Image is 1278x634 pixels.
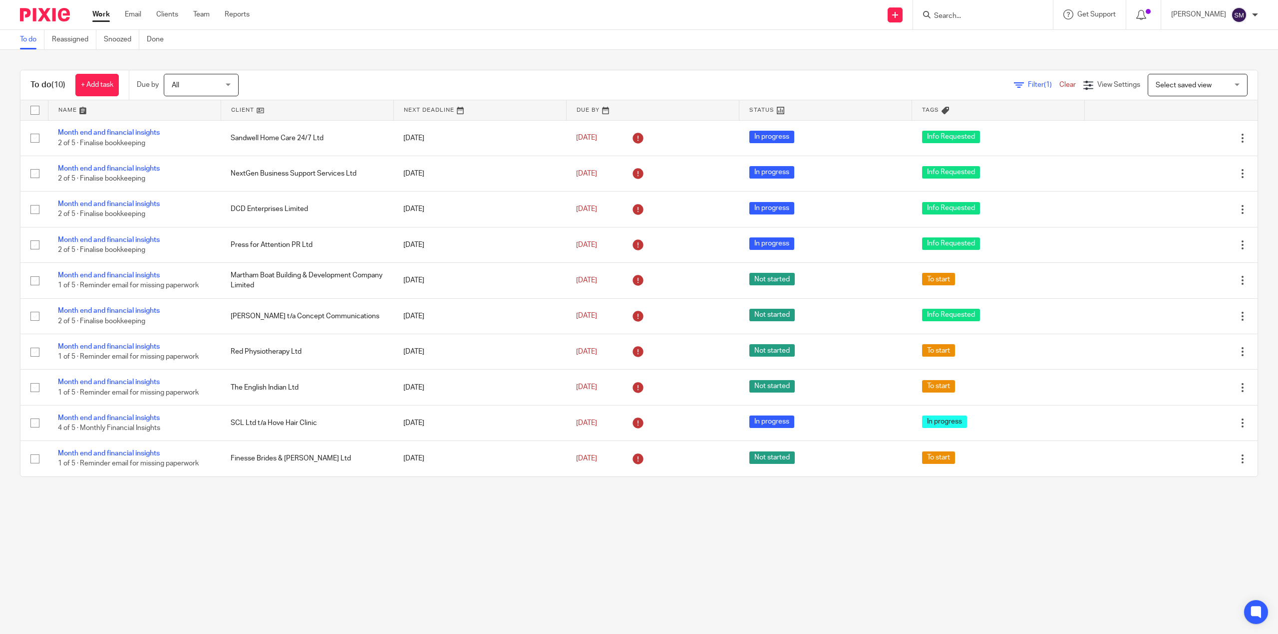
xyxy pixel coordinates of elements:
[749,166,794,179] span: In progress
[104,30,139,49] a: Snoozed
[193,9,210,19] a: Team
[922,202,980,214] span: Info Requested
[221,370,393,405] td: The English Indian Ltd
[1059,81,1076,88] a: Clear
[58,140,145,147] span: 2 of 5 · Finalise bookkeeping
[58,389,199,396] span: 1 of 5 · Reminder email for missing paperwork
[393,334,566,370] td: [DATE]
[58,353,199,360] span: 1 of 5 · Reminder email for missing paperwork
[576,348,597,355] span: [DATE]
[576,206,597,212] span: [DATE]
[58,318,145,325] span: 2 of 5 · Finalise bookkeeping
[576,384,597,391] span: [DATE]
[922,273,955,285] span: To start
[749,131,794,143] span: In progress
[749,451,795,464] span: Not started
[137,80,159,90] p: Due by
[393,370,566,405] td: [DATE]
[749,380,795,393] span: Not started
[576,277,597,284] span: [DATE]
[58,129,160,136] a: Month end and financial insights
[393,227,566,262] td: [DATE]
[58,201,160,208] a: Month end and financial insights
[749,344,795,357] span: Not started
[221,263,393,298] td: Martham Boat Building & Development Company Limited
[221,334,393,370] td: Red Physiotherapy Ltd
[221,227,393,262] td: Press for Attention PR Ltd
[58,450,160,457] a: Month end and financial insights
[749,237,794,250] span: In progress
[933,12,1023,21] input: Search
[92,9,110,19] a: Work
[749,273,795,285] span: Not started
[922,131,980,143] span: Info Requested
[576,241,597,248] span: [DATE]
[922,451,955,464] span: To start
[1028,81,1059,88] span: Filter
[1077,11,1116,18] span: Get Support
[125,9,141,19] a: Email
[1156,82,1212,89] span: Select saved view
[393,441,566,476] td: [DATE]
[58,175,145,182] span: 2 of 5 · Finalise bookkeeping
[922,344,955,357] span: To start
[393,156,566,191] td: [DATE]
[30,80,65,90] h1: To do
[393,263,566,298] td: [DATE]
[1044,81,1052,88] span: (1)
[58,165,160,172] a: Month end and financial insights
[576,420,597,426] span: [DATE]
[576,313,597,320] span: [DATE]
[20,8,70,21] img: Pixie
[58,379,160,386] a: Month end and financial insights
[576,455,597,462] span: [DATE]
[75,74,119,96] a: + Add task
[749,416,794,428] span: In progress
[58,282,199,289] span: 1 of 5 · Reminder email for missing paperwork
[225,9,250,19] a: Reports
[221,405,393,440] td: SCL Ltd t/a Hove Hair Clinic
[1097,81,1140,88] span: View Settings
[58,307,160,314] a: Month end and financial insights
[576,135,597,142] span: [DATE]
[147,30,171,49] a: Done
[58,460,199,467] span: 1 of 5 · Reminder email for missing paperwork
[393,298,566,334] td: [DATE]
[922,237,980,250] span: Info Requested
[221,441,393,476] td: Finesse Brides & [PERSON_NAME] Ltd
[58,211,145,218] span: 2 of 5 · Finalise bookkeeping
[58,424,160,431] span: 4 of 5 · Monthly Financial Insights
[393,120,566,156] td: [DATE]
[58,236,160,243] a: Month end and financial insights
[922,416,967,428] span: In progress
[922,380,955,393] span: To start
[221,192,393,227] td: DCD Enterprises Limited
[922,166,980,179] span: Info Requested
[52,30,96,49] a: Reassigned
[58,246,145,253] span: 2 of 5 · Finalise bookkeeping
[1231,7,1247,23] img: svg%3E
[393,192,566,227] td: [DATE]
[922,107,939,113] span: Tags
[58,343,160,350] a: Month end and financial insights
[156,9,178,19] a: Clients
[922,309,980,321] span: Info Requested
[20,30,44,49] a: To do
[393,405,566,440] td: [DATE]
[749,309,795,321] span: Not started
[221,156,393,191] td: NextGen Business Support Services Ltd
[51,81,65,89] span: (10)
[221,120,393,156] td: Sandwell Home Care 24/7 Ltd
[576,170,597,177] span: [DATE]
[58,272,160,279] a: Month end and financial insights
[1171,9,1226,19] p: [PERSON_NAME]
[221,298,393,334] td: [PERSON_NAME] t/a Concept Communications
[58,415,160,422] a: Month end and financial insights
[172,82,179,89] span: All
[749,202,794,214] span: In progress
